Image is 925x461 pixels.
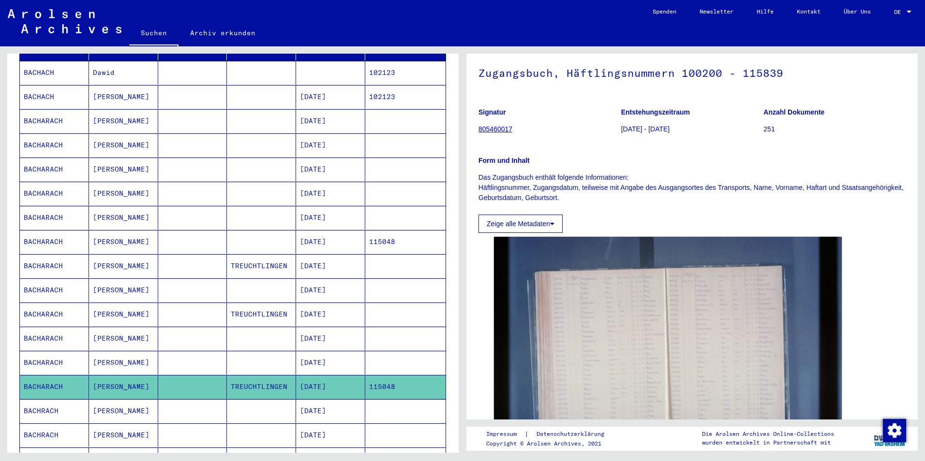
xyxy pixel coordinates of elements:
mat-cell: [DATE] [296,423,365,447]
mat-cell: [PERSON_NAME] [89,327,158,350]
mat-cell: [PERSON_NAME] [89,109,158,133]
div: Zustimmung ändern [882,418,906,442]
b: Anzahl Dokumente [763,108,824,116]
mat-cell: TREUCHTLINGEN [227,303,296,326]
mat-cell: BACHARACH [20,206,89,230]
mat-cell: BACHARACH [20,351,89,375]
mat-cell: Dawid [89,61,158,85]
mat-cell: [PERSON_NAME] [89,133,158,157]
p: Das Zugangsbuch enthält folgende Informationen: Häftlingsnummer, Zugangsdatum, teilweise mit Anga... [478,173,906,203]
a: Datenschutzerklärung [529,429,616,439]
mat-cell: [DATE] [296,303,365,326]
img: Arolsen_neg.svg [8,9,121,33]
mat-cell: [PERSON_NAME] [89,351,158,375]
mat-cell: [PERSON_NAME] [89,158,158,181]
mat-cell: [PERSON_NAME] [89,375,158,399]
mat-cell: TREUCHTLINGEN [227,375,296,399]
img: yv_logo.png [872,426,908,450]
mat-cell: [PERSON_NAME] [89,399,158,423]
a: Archiv erkunden [179,21,267,44]
mat-cell: BACHRACH [20,399,89,423]
mat-cell: BACHARACH [20,254,89,278]
mat-cell: BACHARACH [20,375,89,399]
mat-cell: BACHARACH [20,182,89,205]
mat-cell: [DATE] [296,85,365,109]
mat-cell: [DATE] [296,375,365,399]
img: Zustimmung ändern [883,419,906,442]
mat-cell: [DATE] [296,254,365,278]
mat-cell: [DATE] [296,327,365,350]
mat-cell: [DATE] [296,351,365,375]
mat-cell: BACHARACH [20,133,89,157]
mat-cell: [PERSON_NAME] [89,182,158,205]
p: [DATE] - [DATE] [621,124,763,134]
mat-cell: TREUCHTLINGEN [227,254,296,278]
mat-cell: BACHACH [20,85,89,109]
mat-cell: 102123 [365,61,446,85]
mat-cell: 115048 [365,375,446,399]
mat-cell: [DATE] [296,278,365,302]
mat-cell: [PERSON_NAME] [89,230,158,254]
mat-cell: [PERSON_NAME] [89,423,158,447]
button: Zeige alle Metadaten [478,215,563,233]
mat-cell: BACHARACH [20,230,89,254]
mat-cell: [DATE] [296,230,365,254]
p: wurden entwickelt in Partnerschaft mit [702,438,834,447]
mat-cell: [PERSON_NAME] [89,206,158,230]
mat-cell: [PERSON_NAME] [89,303,158,326]
mat-cell: BACHARACH [20,278,89,302]
p: 251 [763,124,906,134]
mat-cell: [DATE] [296,158,365,181]
mat-cell: [PERSON_NAME] [89,254,158,278]
h1: Zugangsbuch, Häftlingsnummern 100200 - 115839 [478,51,906,93]
mat-cell: [DATE] [296,182,365,205]
mat-cell: [PERSON_NAME] [89,85,158,109]
b: Form und Inhalt [478,157,530,164]
mat-cell: [DATE] [296,133,365,157]
mat-cell: BACHACH [20,61,89,85]
mat-cell: BACHARACH [20,327,89,350]
b: Entstehungszeitraum [621,108,690,116]
mat-cell: BACHRACH [20,423,89,447]
mat-cell: [DATE] [296,109,365,133]
mat-cell: [PERSON_NAME] [89,278,158,302]
a: 805460017 [478,125,512,133]
p: Copyright © Arolsen Archives, 2021 [486,439,616,448]
mat-cell: 115048 [365,230,446,254]
mat-cell: [DATE] [296,399,365,423]
a: Suchen [129,21,179,46]
a: Impressum [486,429,524,439]
mat-cell: BACHARACH [20,109,89,133]
mat-cell: BACHARACH [20,303,89,326]
b: Signatur [478,108,506,116]
mat-cell: [DATE] [296,206,365,230]
p: Die Arolsen Archives Online-Collections [702,430,834,438]
div: | [486,429,616,439]
mat-cell: 102123 [365,85,446,109]
span: DE [894,9,905,15]
mat-cell: BACHARACH [20,158,89,181]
